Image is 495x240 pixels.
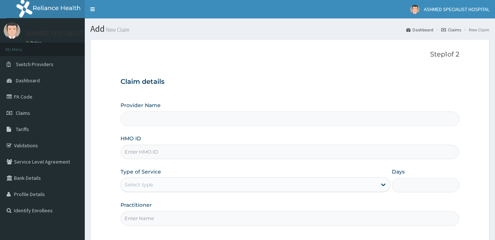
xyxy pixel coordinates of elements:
[16,61,53,68] span: Switch Providers
[121,51,459,59] p: Step 1 of 2
[105,27,129,32] small: New Claim
[121,135,141,142] label: HMO ID
[121,201,152,209] label: Practitioner
[16,110,30,116] span: Claims
[16,77,40,84] span: Dashboard
[125,181,153,188] div: Select type
[121,211,459,226] input: Enter Name
[410,5,419,14] img: User Image
[406,27,433,33] a: Dashboard
[90,24,489,34] h1: Add
[462,27,489,33] li: New Claim
[26,30,114,37] p: ASHMED SPECIALIST HOSPITAL
[4,22,20,39] img: User Image
[121,78,459,86] h3: Claim details
[26,40,43,45] a: Online
[424,6,489,13] span: ASHMED SPECIALIST HOSPITAL
[121,168,161,175] label: Type of Service
[392,168,405,175] label: Days
[121,145,459,159] input: Enter HMO ID
[121,102,161,109] label: Provider Name
[441,27,461,33] a: Claims
[16,126,29,133] span: Tariffs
